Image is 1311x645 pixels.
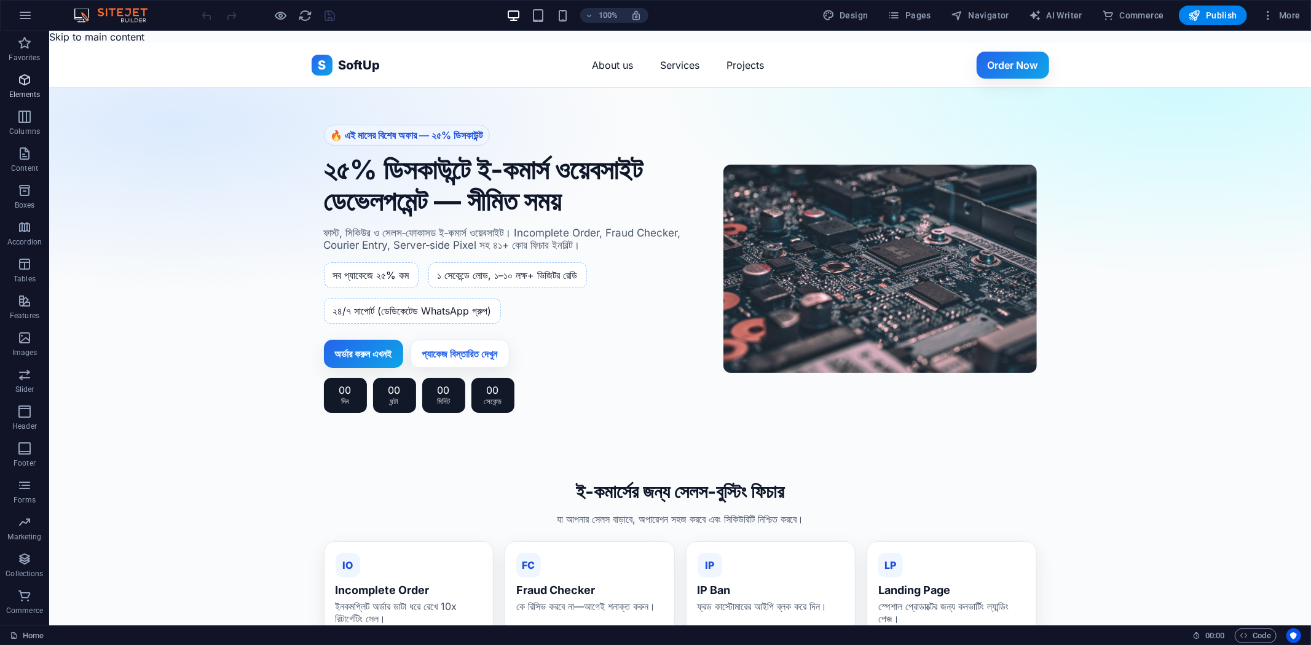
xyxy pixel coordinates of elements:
button: AI Writer [1024,6,1087,25]
i: On resize automatically adjust zoom level to fit chosen device. [631,10,642,21]
p: Boxes [15,200,35,210]
p: Header [12,421,37,431]
h6: Session time [1192,628,1225,643]
img: Editor Logo [71,8,163,23]
p: Content [11,163,38,173]
div: Design (Ctrl+Alt+Y) [817,6,873,25]
span: More [1262,9,1301,21]
button: Click here to leave preview mode and continue editing [274,8,288,23]
span: Publish [1189,9,1237,21]
button: Design [817,6,873,25]
span: 00 00 [1205,628,1224,643]
button: Commerce [1097,6,1169,25]
span: Code [1240,628,1271,643]
p: Columns [9,127,40,136]
button: Publish [1179,6,1247,25]
i: Reload page [299,9,313,23]
span: Commerce [1102,9,1164,21]
span: : [1214,631,1216,640]
p: Footer [14,458,36,468]
button: More [1257,6,1305,25]
button: Pages [883,6,936,25]
p: Commerce [6,606,43,616]
button: Usercentrics [1286,628,1301,643]
p: Forms [14,495,36,505]
p: Tables [14,274,36,284]
p: Elements [9,90,41,100]
p: Images [12,348,37,358]
button: Code [1235,628,1277,643]
p: Marketing [7,532,41,542]
h6: 100% [599,8,618,23]
p: Accordion [7,237,42,247]
span: Design [822,9,868,21]
span: Navigator [951,9,1009,21]
button: Navigator [946,6,1014,25]
p: Slider [15,385,34,394]
span: Pages [888,9,931,21]
p: Favorites [9,53,40,63]
span: AI Writer [1029,9,1082,21]
button: 100% [580,8,624,23]
a: Click to cancel selection. Double-click to open Pages [10,628,44,643]
button: reload [298,8,313,23]
p: Features [10,311,39,321]
p: Collections [6,569,43,579]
